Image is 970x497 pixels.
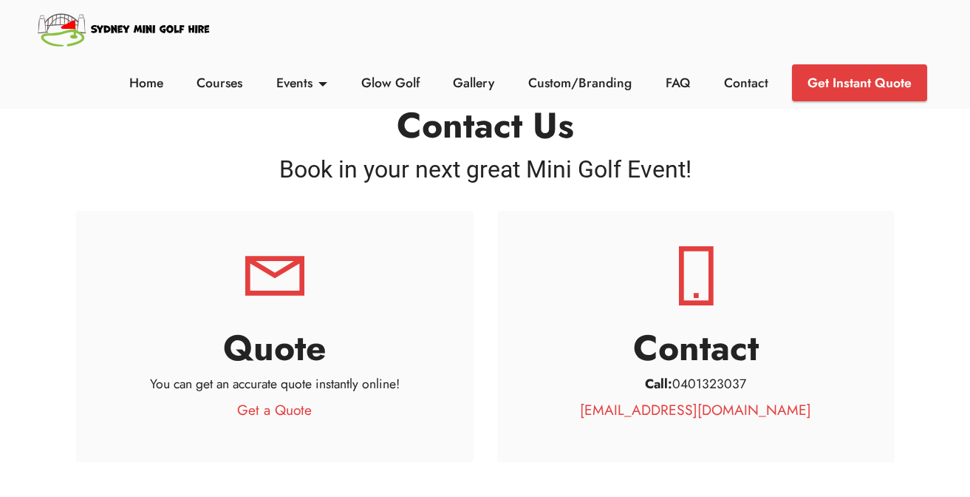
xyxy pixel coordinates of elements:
strong: Contact [633,322,759,373]
p: 0401323037 [533,374,859,393]
a: Home [125,73,167,92]
a: Get Instant Quote [792,64,927,101]
a: Glow Golf [357,73,423,92]
a: FAQ [662,73,694,92]
a: Custom/Branding [525,73,636,92]
a: Gallery [449,73,499,92]
a: [EMAIL_ADDRESS][DOMAIN_NAME] [580,399,811,420]
p: You can get an accurate quote instantly online! [112,374,438,393]
a: Get a Quote [237,399,312,420]
a: Courses [193,73,247,92]
img: Sydney Mini Golf Hire [35,7,214,50]
strong: Contact Us [397,100,574,151]
h4: Book in your next great Mini Golf Event! [76,152,895,187]
strong: Call: [645,374,672,393]
a: Contact [720,73,772,92]
strong: Quote [223,322,327,373]
a: Events [273,73,332,92]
